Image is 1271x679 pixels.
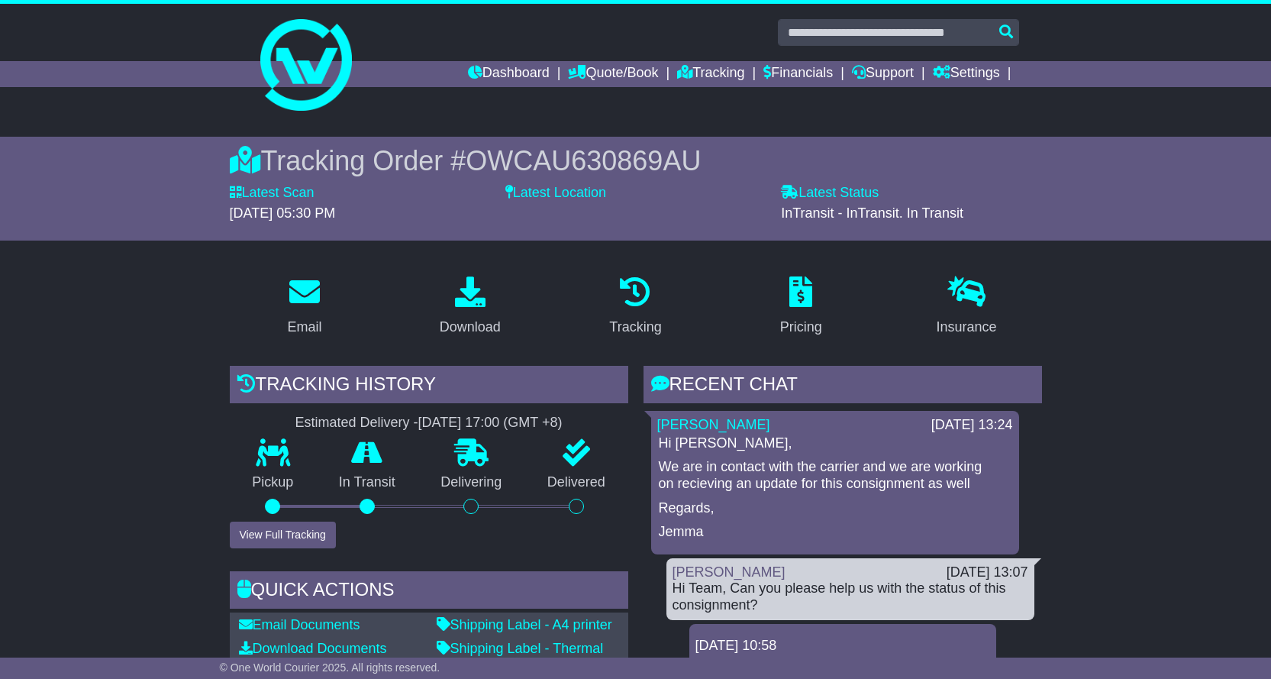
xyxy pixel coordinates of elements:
[770,271,832,343] a: Pricing
[599,271,671,343] a: Tracking
[230,366,628,407] div: Tracking history
[781,205,963,221] span: InTransit - InTransit. In Transit
[505,185,606,202] label: Latest Location
[220,661,440,674] span: © One World Courier 2025. All rights reserved.
[230,185,315,202] label: Latest Scan
[468,61,550,87] a: Dashboard
[659,500,1011,517] p: Regards,
[316,474,418,491] p: In Transit
[437,641,604,673] a: Shipping Label - Thermal printer
[695,638,990,655] div: [DATE] 10:58
[230,474,317,491] p: Pickup
[230,415,628,432] div: Estimated Delivery -
[230,522,336,548] button: View Full Tracking
[277,271,331,343] a: Email
[609,317,661,338] div: Tracking
[947,564,1028,581] div: [DATE] 13:07
[931,417,1013,434] div: [DATE] 13:24
[659,435,1011,452] p: Hi [PERSON_NAME],
[933,61,1000,87] a: Settings
[418,415,563,432] div: [DATE] 17:00 (GMT +8)
[781,185,879,202] label: Latest Status
[659,524,1011,541] p: Jemma
[677,61,744,87] a: Tracking
[524,474,628,491] p: Delivered
[430,271,511,343] a: Download
[230,205,336,221] span: [DATE] 05:30 PM
[927,271,1007,343] a: Insurance
[763,61,833,87] a: Financials
[852,61,914,87] a: Support
[440,317,501,338] div: Download
[644,366,1042,407] div: RECENT CHAT
[239,617,360,632] a: Email Documents
[287,317,321,338] div: Email
[230,144,1042,177] div: Tracking Order #
[673,580,1028,613] div: Hi Team, Can you please help us with the status of this consignment?
[780,317,822,338] div: Pricing
[937,317,997,338] div: Insurance
[239,641,387,656] a: Download Documents
[657,417,770,432] a: [PERSON_NAME]
[659,459,1011,492] p: We are in contact with the carrier and we are working on recieving an update for this consignment...
[230,571,628,613] div: Quick Actions
[568,61,658,87] a: Quote/Book
[418,474,525,491] p: Delivering
[466,145,701,176] span: OWCAU630869AU
[437,617,612,632] a: Shipping Label - A4 printer
[673,564,786,580] a: [PERSON_NAME]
